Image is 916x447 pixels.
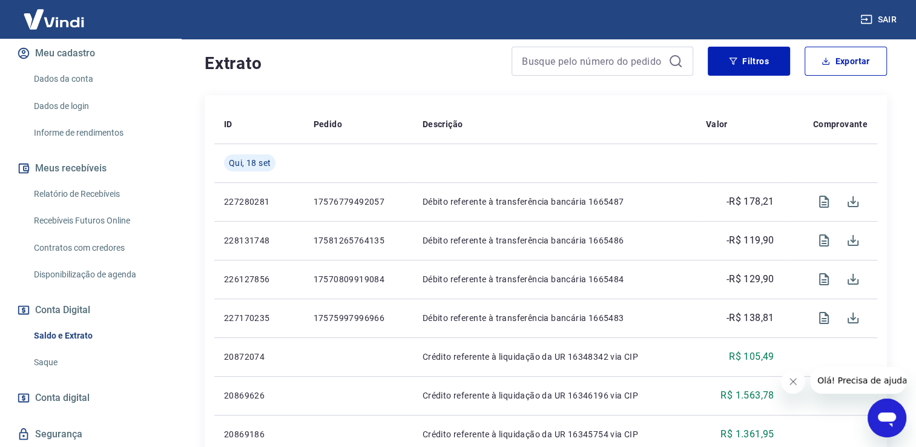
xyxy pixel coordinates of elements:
[15,297,166,323] button: Conta Digital
[423,351,687,363] p: Crédito referente à liquidação da UR 16348342 via CIP
[727,194,774,209] p: -R$ 178,21
[809,303,839,333] span: Visualizar
[423,196,687,208] p: Débito referente à transferência bancária 1665487
[810,367,906,394] iframe: Mensagem da empresa
[727,233,774,248] p: -R$ 119,90
[839,265,868,294] span: Download
[727,311,774,325] p: -R$ 138,81
[29,262,166,287] a: Disponibilização de agenda
[706,118,728,130] p: Valor
[35,389,90,406] span: Conta digital
[15,385,166,411] a: Conta digital
[720,427,774,442] p: R$ 1.361,95
[809,187,839,216] span: Visualizar
[805,47,887,76] button: Exportar
[729,349,774,364] p: R$ 105,49
[314,273,403,285] p: 17570809919084
[29,323,166,348] a: Saldo e Extrato
[29,350,166,375] a: Saque
[224,196,294,208] p: 227280281
[781,369,805,394] iframe: Fechar mensagem
[314,312,403,324] p: 17575997996966
[29,121,166,145] a: Informe de rendimentos
[29,208,166,233] a: Recebíveis Futuros Online
[839,226,868,255] span: Download
[224,118,232,130] p: ID
[224,389,294,402] p: 20869626
[423,273,687,285] p: Débito referente à transferência bancária 1665484
[839,187,868,216] span: Download
[423,389,687,402] p: Crédito referente à liquidação da UR 16346196 via CIP
[205,51,497,76] h4: Extrato
[29,67,166,91] a: Dados da conta
[224,351,294,363] p: 20872074
[224,428,294,440] p: 20869186
[839,303,868,333] span: Download
[15,1,93,38] img: Vindi
[314,196,403,208] p: 17576779492057
[314,234,403,247] p: 17581265764135
[15,40,166,67] button: Meu cadastro
[423,118,463,130] p: Descrição
[423,234,687,247] p: Débito referente à transferência bancária 1665486
[868,399,906,437] iframe: Botão para abrir a janela de mensagens
[720,388,774,403] p: R$ 1.563,78
[229,157,271,169] span: Qui, 18 set
[727,272,774,286] p: -R$ 129,90
[813,118,868,130] p: Comprovante
[15,155,166,182] button: Meus recebíveis
[224,234,294,247] p: 228131748
[708,47,790,76] button: Filtros
[224,273,294,285] p: 226127856
[29,182,166,207] a: Relatório de Recebíveis
[314,118,342,130] p: Pedido
[29,236,166,260] a: Contratos com credores
[809,226,839,255] span: Visualizar
[423,428,687,440] p: Crédito referente à liquidação da UR 16345754 via CIP
[809,265,839,294] span: Visualizar
[7,8,102,18] span: Olá! Precisa de ajuda?
[423,312,687,324] p: Débito referente à transferência bancária 1665483
[224,312,294,324] p: 227170235
[858,8,901,31] button: Sair
[522,52,664,70] input: Busque pelo número do pedido
[29,94,166,119] a: Dados de login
